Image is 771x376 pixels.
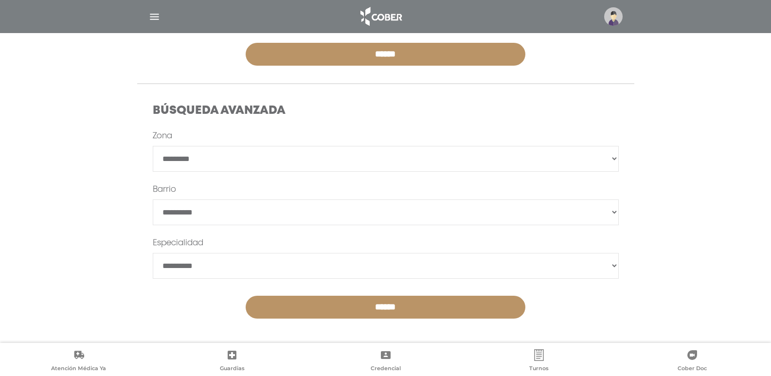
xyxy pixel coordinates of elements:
[678,365,707,374] span: Cober Doc
[616,349,769,374] a: Cober Doc
[529,365,549,374] span: Turnos
[51,365,106,374] span: Atención Médica Ya
[2,349,155,374] a: Atención Médica Ya
[153,104,619,118] h4: Búsqueda Avanzada
[153,130,172,142] label: Zona
[153,184,176,196] label: Barrio
[155,349,308,374] a: Guardias
[604,7,623,26] img: profile-placeholder.svg
[371,365,401,374] span: Credencial
[309,349,462,374] a: Credencial
[220,365,245,374] span: Guardias
[148,11,161,23] img: Cober_menu-lines-white.svg
[355,5,406,28] img: logo_cober_home-white.png
[462,349,615,374] a: Turnos
[153,237,203,249] label: Especialidad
